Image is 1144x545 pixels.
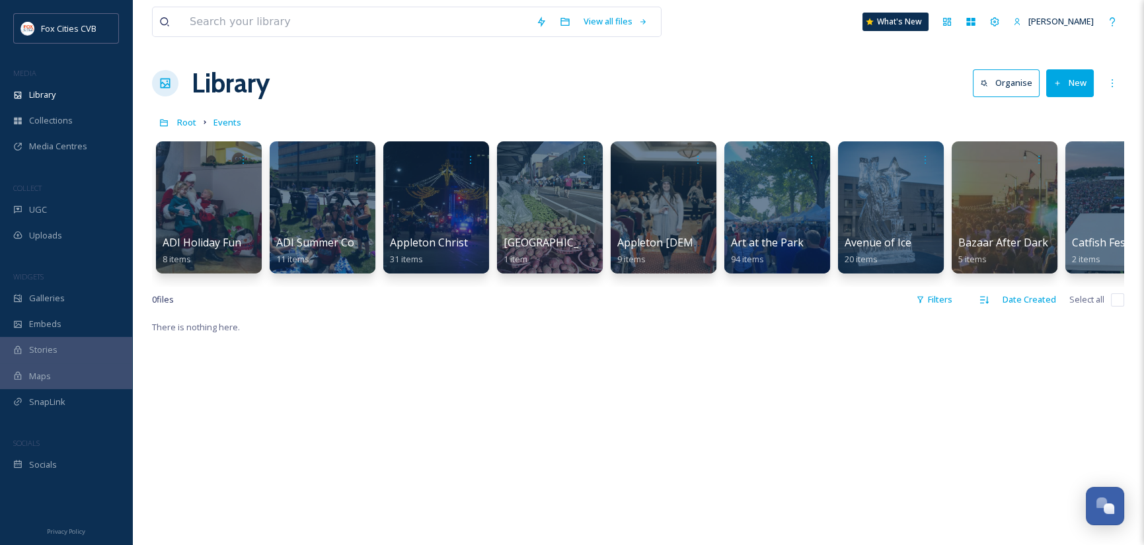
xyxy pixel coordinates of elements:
[29,458,57,471] span: Socials
[504,235,610,250] span: [GEOGRAPHIC_DATA]
[276,236,385,265] a: ADI Summer Concerts11 items
[13,68,36,78] span: MEDIA
[845,236,911,265] a: Avenue of Ice20 items
[862,13,929,31] a: What's New
[13,183,42,193] span: COLLECT
[1007,9,1100,34] a: [PERSON_NAME]
[183,7,529,36] input: Search your library
[731,236,804,265] a: Art at the Park94 items
[731,235,804,250] span: Art at the Park
[29,140,87,153] span: Media Centres
[29,203,47,216] span: UGC
[276,253,309,265] span: 11 items
[29,114,73,127] span: Collections
[958,235,1048,250] span: Bazaar After Dark
[1046,69,1094,96] button: New
[504,253,527,265] span: 1 item
[390,236,526,265] a: Appleton Christmas Parade31 items
[29,318,61,330] span: Embeds
[958,236,1048,265] a: Bazaar After Dark5 items
[1072,253,1100,265] span: 2 items
[845,235,911,250] span: Avenue of Ice
[958,253,987,265] span: 5 items
[21,22,34,35] img: images.png
[163,235,264,250] span: ADI Holiday Fun Fest
[41,22,96,34] span: Fox Cities CVB
[390,253,423,265] span: 31 items
[29,344,57,356] span: Stories
[617,253,646,265] span: 9 items
[909,287,959,312] div: Filters
[1069,293,1104,306] span: Select all
[177,114,196,130] a: Root
[13,438,40,448] span: SOCIALS
[29,229,62,242] span: Uploads
[617,235,804,250] span: Appleton [DEMOGRAPHIC_DATA] Day
[731,253,764,265] span: 94 items
[1028,15,1094,27] span: [PERSON_NAME]
[1086,487,1124,525] button: Open Chat
[996,287,1063,312] div: Date Created
[29,292,65,305] span: Galleries
[577,9,654,34] a: View all files
[845,253,878,265] span: 20 items
[152,293,174,306] span: 0 file s
[213,114,241,130] a: Events
[163,236,264,265] a: ADI Holiday Fun Fest8 items
[29,396,65,408] span: SnapLink
[192,63,270,103] a: Library
[973,69,1040,96] button: Organise
[504,236,610,265] a: [GEOGRAPHIC_DATA]1 item
[13,272,44,281] span: WIDGETS
[29,89,56,101] span: Library
[276,235,385,250] span: ADI Summer Concerts
[47,523,85,538] a: Privacy Policy
[163,253,191,265] span: 8 items
[213,116,241,128] span: Events
[177,116,196,128] span: Root
[390,235,526,250] span: Appleton Christmas Parade
[47,527,85,536] span: Privacy Policy
[617,236,804,265] a: Appleton [DEMOGRAPHIC_DATA] Day9 items
[152,321,240,333] span: There is nothing here.
[29,370,51,382] span: Maps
